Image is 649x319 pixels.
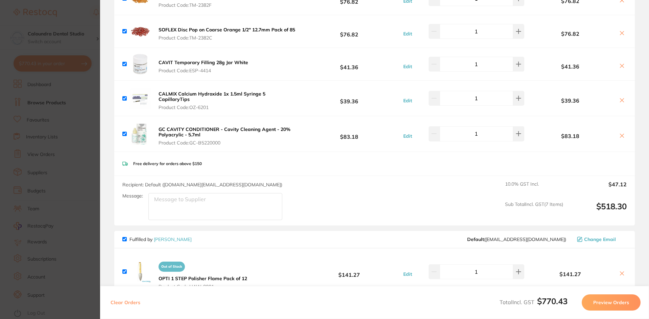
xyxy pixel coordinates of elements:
[129,87,151,109] img: cGQ0czB1cA
[157,259,249,290] button: Out of StockOPTI 1 STEP Polisher Flame Pack of 12 Product Code:HAW-8001
[133,161,202,166] p: Free delivery for orders above $150
[526,31,615,37] b: $76.82
[401,133,414,139] button: Edit
[159,35,295,41] span: Product Code: TM-2382C
[29,19,117,26] p: It has been 14 days since you have started your Restocq journey. We wanted to do a check in and s...
[129,237,192,242] p: Fulfilled by
[299,25,400,38] b: $76.82
[467,237,566,242] span: save@adamdental.com.au
[569,181,627,196] output: $47.12
[129,53,151,75] img: cDNrcjB2OQ
[159,2,288,8] span: Product Code: TM-2382F
[159,275,247,282] b: OPTI 1 STEP Polisher Flame Pack of 12
[15,20,26,31] img: Profile image for Restocq
[401,271,414,277] button: Edit
[159,27,295,33] b: SOFLEX Disc Pop on Coarse Orange 1/2" 12.7mm Pack of 85
[157,27,297,41] button: SOFLEX Disc Pop on Coarse Orange 1/2" 12.7mm Pack of 85 Product Code:TM-2382C
[129,21,151,42] img: c251MnBrNQ
[159,91,265,102] b: CALMIX Calcium Hydroxide 1x 1.5ml Syringe 5 CapillaryTips
[129,261,151,283] img: dGdkNTNuZw
[526,133,615,139] b: $83.18
[159,262,185,272] span: Out of Stock
[157,126,299,146] button: GC CAVITY CONDITIONER - Cavity Cleaning Agent - 20% Polyacrylic - 5.7ml Product Code:GC-B5220000
[29,26,117,32] p: Message from Restocq, sent 2w ago
[129,123,151,144] img: MzE5dTdxeQ
[159,284,247,289] span: Product Code: HAW-8001
[109,294,142,311] button: Clear Orders
[537,296,568,306] b: $770.43
[299,266,400,278] b: $141.27
[299,128,400,140] b: $83.18
[159,140,297,145] span: Product Code: GC-B5220000
[401,63,414,70] button: Edit
[157,91,299,110] button: CALMIX Calcium Hydroxide 1x 1.5ml Syringe 5 CapillaryTips Product Code:OZ-6201
[526,271,615,277] b: $141.27
[299,58,400,71] b: $41.36
[401,31,414,37] button: Edit
[159,105,297,110] span: Product Code: OZ-6201
[582,294,641,311] button: Preview Orders
[526,63,615,70] b: $41.36
[505,202,563,220] span: Sub Total Incl. GST ( 7 Items)
[154,236,192,242] a: [PERSON_NAME]
[157,59,250,74] button: CAVIT Temporary Filling 28g Jar White Product Code:ESP-4414
[10,14,125,36] div: message notification from Restocq, 2w ago. It has been 14 days since you have started your Restoc...
[122,193,143,199] label: Message:
[584,237,616,242] span: Change Email
[569,202,627,220] output: $518.30
[159,59,248,65] b: CAVIT Temporary Filling 28g Jar White
[159,126,290,138] b: GC CAVITY CONDITIONER - Cavity Cleaning Agent - 20% Polyacrylic - 5.7ml
[467,236,484,242] b: Default
[500,299,568,305] span: Total Incl. GST
[159,68,248,73] span: Product Code: ESP-4414
[401,98,414,104] button: Edit
[299,92,400,105] b: $39.36
[505,181,563,196] span: 10.0 % GST Incl.
[122,182,282,188] span: Recipient: Default ( [DOMAIN_NAME][EMAIL_ADDRESS][DOMAIN_NAME] )
[575,236,627,242] button: Change Email
[526,98,615,104] b: $39.36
